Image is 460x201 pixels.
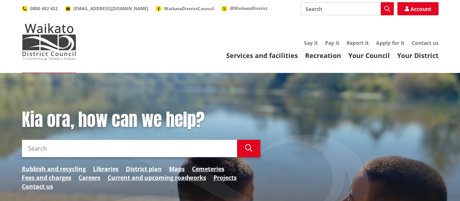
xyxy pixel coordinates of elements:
a: Projects [213,173,237,182]
a: Account [397,2,439,15]
a: Maps [169,165,185,173]
a: Cemeteries [192,165,224,173]
a: WaikatoDistrictCouncil [156,5,214,12]
a: Report it [347,39,369,46]
span: @WaikatoDistrict [230,5,268,11]
span: 0800 492 452 [30,5,58,12]
a: Fees and charges [22,173,71,182]
a: Pay it [325,39,339,46]
input: Search input [22,140,237,157]
a: Contact us [412,39,439,46]
a: District plan [126,165,162,173]
a: Current and upcoming roadworks [108,173,206,182]
a: Say it [304,39,318,46]
a: Rubbish and recycling [22,165,86,173]
img: Waikato District Council - Te Kaunihera aa Takiwaa o Waikato [22,23,76,60]
a: Your District [397,51,439,60]
a: Libraries [93,165,119,173]
a: [EMAIL_ADDRESS][DOMAIN_NAME] [65,5,148,12]
input: Search input [301,2,394,15]
a: Services and facilities [226,51,298,60]
a: @WaikatoDistrict [221,5,268,11]
h1: Kia ora, how can we help? [22,109,260,131]
a: Apply for it [376,39,404,46]
a: 0800 492 452 [22,5,58,12]
a: Recreation [305,51,341,60]
a: Careers [79,173,100,182]
a: Contact us [22,182,53,191]
a: Your Council [348,51,390,60]
span: WaikatoDistrictCouncil [164,5,214,12]
span: [EMAIL_ADDRESS][DOMAIN_NAME] [73,5,148,12]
